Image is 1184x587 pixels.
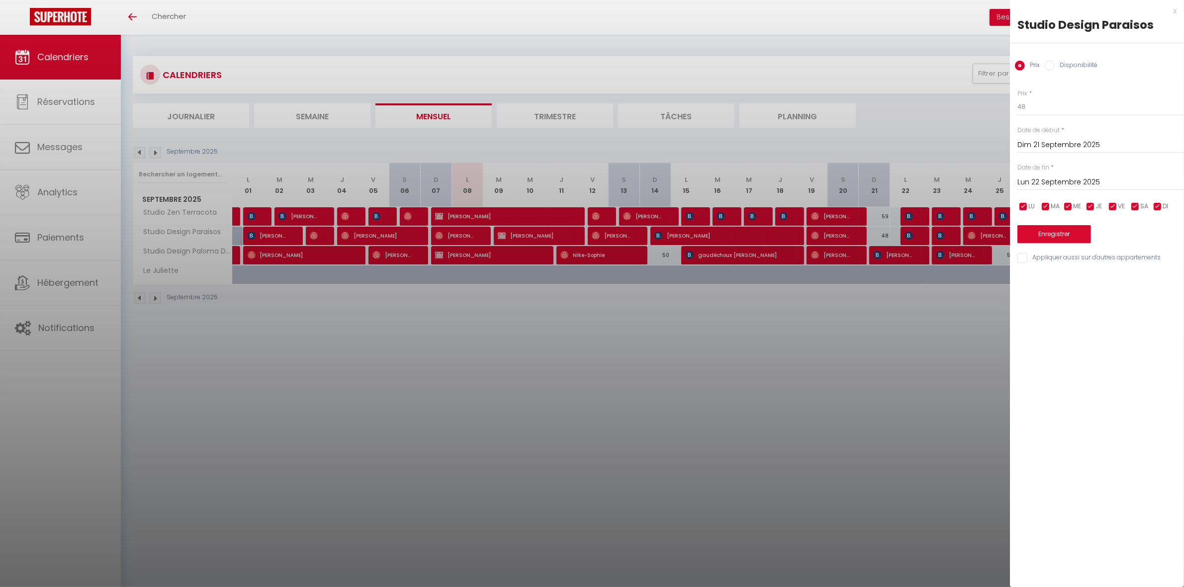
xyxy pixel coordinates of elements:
[1118,202,1125,211] span: VE
[1017,126,1060,135] label: Date de début
[1010,5,1177,17] div: x
[1055,61,1097,72] label: Disponibilité
[1017,17,1177,33] div: Studio Design Paraisos
[1140,202,1148,211] span: SA
[1028,202,1035,211] span: LU
[1051,202,1060,211] span: MA
[1095,202,1102,211] span: JE
[1073,202,1081,211] span: ME
[1017,163,1049,172] label: Date de fin
[1163,202,1168,211] span: DI
[1017,89,1027,98] label: Prix
[8,4,38,34] button: Ouvrir le widget de chat LiveChat
[1017,225,1091,243] button: Enregistrer
[1025,61,1040,72] label: Prix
